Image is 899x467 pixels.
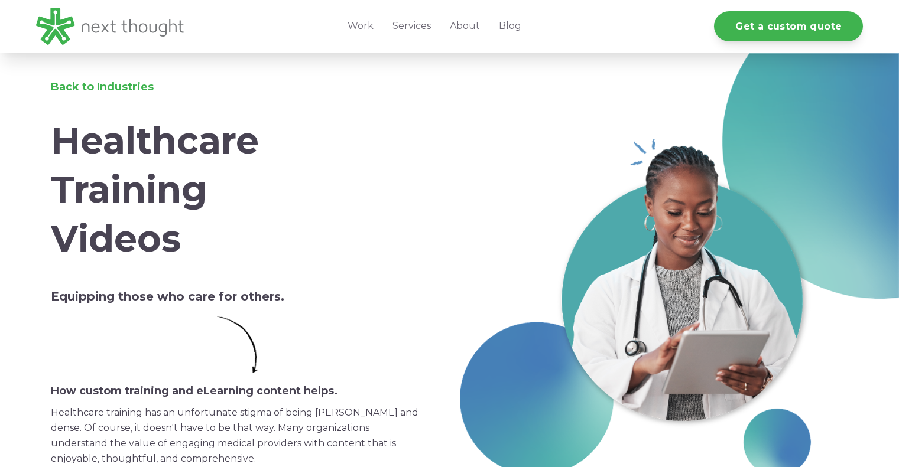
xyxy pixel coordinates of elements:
a: Back to Industries [51,80,154,93]
a: Get a custom quote [714,11,863,41]
h1: Training [51,169,424,211]
h5: Equipping those who care for others. [51,289,424,303]
span: Healthcare training has an unfortunate stigma of being [PERSON_NAME] and dense. Of course, it doe... [51,407,418,464]
img: LG - NextThought Logo [36,8,184,45]
h6: How custom training and eLearning content helps. [51,385,424,398]
h1: Healthcare [51,120,424,162]
img: Simple Arrow [217,316,258,373]
h1: Videos [51,218,424,260]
